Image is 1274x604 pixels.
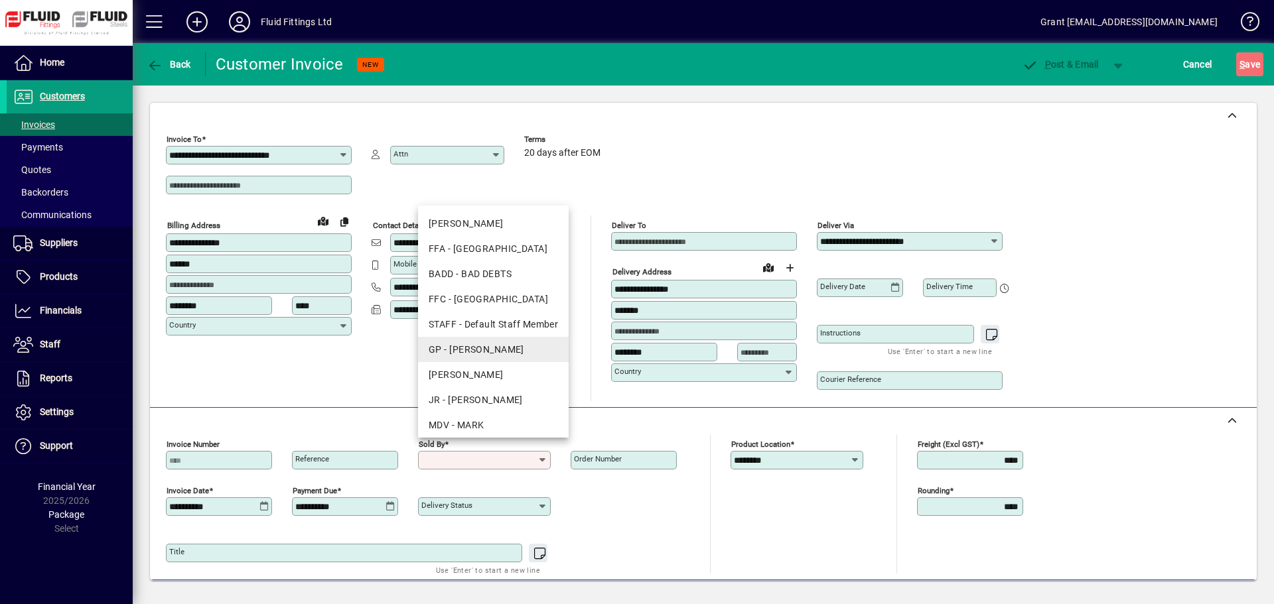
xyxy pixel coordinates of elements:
a: Backorders [7,181,133,204]
mat-label: Deliver via [817,221,854,230]
a: Home [7,46,133,80]
mat-label: Reference [295,454,329,463]
a: Settings [7,396,133,429]
span: Financials [40,305,82,316]
mat-label: Invoice number [167,440,220,449]
a: View on map [313,210,334,231]
div: Fluid Fittings Ltd [261,11,332,32]
a: Financials [7,294,133,328]
span: NEW [362,60,379,69]
span: Products [40,271,78,282]
button: Copy to Delivery address [334,211,355,232]
app-page-header-button: Back [133,52,206,76]
div: [PERSON_NAME] [429,368,558,382]
a: Payments [7,136,133,158]
mat-label: Delivery time [926,282,973,291]
div: STAFF - Default Staff Member [429,318,558,332]
span: Customers [40,91,85,101]
button: Choose address [779,257,800,278]
span: Reports [40,373,72,383]
div: GP - [PERSON_NAME] [429,343,558,357]
mat-label: Country [614,367,641,376]
mat-label: Rounding [918,486,950,495]
div: Customer Invoice [216,54,344,75]
mat-label: Courier Reference [820,375,881,384]
mat-option: JJ - JENI [418,362,569,387]
span: Quotes [13,164,51,175]
mat-option: STAFF - Default Staff Member [418,312,569,337]
div: JR - [PERSON_NAME] [429,393,558,407]
span: ost & Email [1022,59,1099,70]
div: MDV - MARK [429,418,558,432]
a: Knowledge Base [1231,3,1257,46]
a: Quotes [7,158,133,181]
span: P [1045,59,1051,70]
span: Support [40,440,73,451]
span: Settings [40,406,74,417]
span: Payments [13,142,63,152]
button: Save [1236,52,1263,76]
mat-label: Payment due [293,486,337,495]
div: FFA - [GEOGRAPHIC_DATA] [429,242,558,256]
span: Invoices [13,119,55,130]
mat-label: Instructions [820,328,861,337]
mat-label: Freight (excl GST) [918,440,979,449]
mat-label: Invoice date [167,486,209,495]
span: Terms [524,135,604,144]
button: Cancel [1180,52,1216,76]
button: Profile [218,10,261,34]
mat-label: Title [169,547,184,556]
mat-label: Mobile [393,259,417,269]
mat-label: Country [169,320,196,330]
span: Communications [13,210,92,220]
mat-label: Delivery date [820,282,865,291]
span: Staff [40,339,60,349]
mat-option: GP - Grant Petersen [418,337,569,362]
span: Back [147,59,191,70]
span: S [1239,59,1245,70]
span: Suppliers [40,237,78,248]
div: FFC - [GEOGRAPHIC_DATA] [429,292,558,306]
mat-option: AG - ADAM [418,211,569,236]
span: 20 days after EOM [524,148,601,158]
button: Add [176,10,218,34]
a: Reports [7,362,133,395]
mat-label: Attn [393,149,408,158]
span: Financial Year [38,481,96,492]
mat-label: Deliver To [612,221,646,230]
button: Post & Email [1015,52,1105,76]
mat-hint: Use 'Enter' to start a new line [436,562,540,577]
span: Package [48,509,84,520]
mat-option: FFC - Christchurch [418,286,569,312]
span: Backorders [13,187,68,198]
mat-label: Order number [574,454,622,463]
span: Home [40,57,64,68]
mat-label: Invoice To [167,135,202,144]
mat-option: JR - John Rossouw [418,387,569,412]
mat-label: Product location [731,440,790,449]
div: Grant [EMAIL_ADDRESS][DOMAIN_NAME] [1040,11,1218,32]
a: View on map [758,257,779,278]
div: BADD - BAD DEBTS [429,267,558,281]
a: Support [7,430,133,463]
mat-option: FFA - Auckland [418,236,569,261]
mat-option: BADD - BAD DEBTS [418,261,569,286]
mat-label: Sold by [419,440,445,449]
mat-hint: Use 'Enter' to start a new line [888,343,992,359]
mat-option: MDV - MARK [418,412,569,438]
div: [PERSON_NAME] [429,217,558,231]
a: Invoices [7,113,133,136]
span: Cancel [1183,54,1212,75]
a: Suppliers [7,227,133,260]
a: Communications [7,204,133,226]
button: Back [143,52,194,76]
a: Staff [7,328,133,361]
span: ave [1239,54,1260,75]
a: Products [7,261,133,294]
mat-label: Delivery status [421,501,472,510]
